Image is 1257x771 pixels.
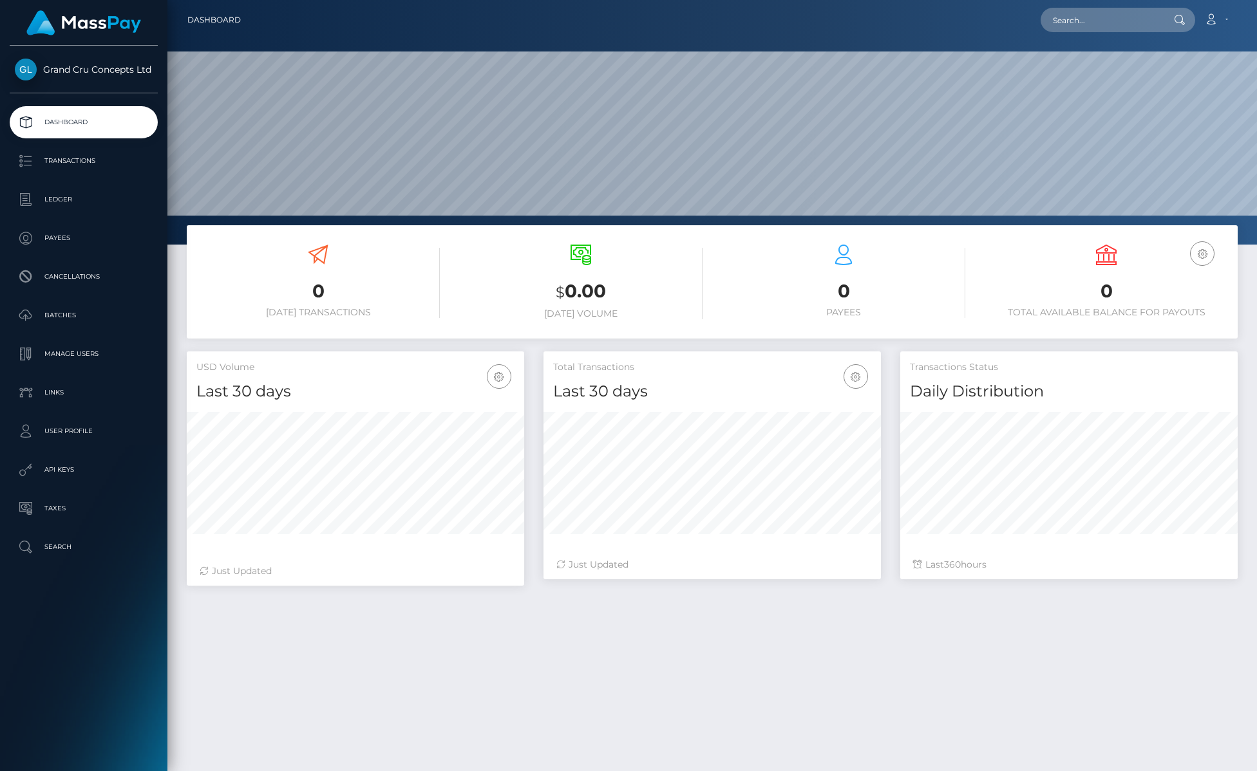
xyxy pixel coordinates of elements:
img: MassPay Logo [26,10,141,35]
p: Links [15,383,153,402]
h6: Total Available Balance for Payouts [985,307,1228,318]
h3: 0 [985,279,1228,304]
a: Search [10,531,158,563]
small: $ [556,283,565,301]
div: Last hours [913,558,1225,571]
a: Ledger [10,183,158,216]
p: Cancellations [15,267,153,286]
span: Grand Cru Concepts Ltd [10,64,158,75]
a: Cancellations [10,261,158,293]
p: Payees [15,228,153,248]
h5: Total Transactions [553,361,871,374]
h3: 0 [196,279,440,304]
a: Manage Users [10,338,158,370]
p: Ledger [15,190,153,209]
p: Dashboard [15,113,153,132]
a: Transactions [10,145,158,177]
p: Transactions [15,151,153,171]
h4: Last 30 days [553,380,871,403]
h6: [DATE] Volume [459,308,703,319]
p: Taxes [15,499,153,518]
img: Grand Cru Concepts Ltd [15,59,37,80]
a: API Keys [10,454,158,486]
h6: Payees [722,307,965,318]
h4: Daily Distribution [910,380,1228,403]
a: Dashboard [10,106,158,138]
a: Payees [10,222,158,254]
p: API Keys [15,460,153,479]
div: Just Updated [200,564,511,578]
h3: 0.00 [459,279,703,305]
p: Search [15,537,153,557]
h3: 0 [722,279,965,304]
a: Dashboard [187,6,241,33]
a: Batches [10,299,158,331]
input: Search... [1041,8,1162,32]
h4: Last 30 days [196,380,515,403]
a: Taxes [10,492,158,525]
h5: USD Volume [196,361,515,374]
p: User Profile [15,422,153,441]
a: User Profile [10,415,158,447]
p: Manage Users [15,344,153,364]
a: Links [10,376,158,409]
p: Batches [15,306,153,325]
span: 360 [944,559,961,570]
div: Just Updated [556,558,868,571]
h5: Transactions Status [910,361,1228,374]
h6: [DATE] Transactions [196,307,440,318]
